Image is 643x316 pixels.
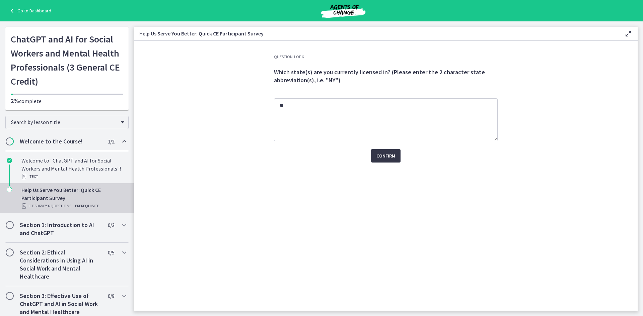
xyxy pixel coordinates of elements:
[371,149,401,163] button: Confirm
[20,221,101,237] h2: Section 1: Introduction to AI and ChatGPT
[11,97,19,105] span: 2%
[11,32,123,88] h1: ChatGPT and AI for Social Workers and Mental Health Professionals (3 General CE Credit)
[11,119,118,125] span: Search by lesson title
[139,29,614,37] h3: Help Us Serve You Better: Quick CE Participant Survey
[20,248,101,281] h2: Section 2: Ethical Considerations in Using AI in Social Work and Mental Healthcare
[303,3,383,19] img: Agents of Change
[108,292,114,300] span: 0 / 9
[108,221,114,229] span: 0 / 3
[20,292,101,316] h2: Section 3: Effective Use of ChatGPT and AI in Social Work and Mental Healthcare
[108,248,114,256] span: 0 / 5
[47,202,71,210] span: · 6 Questions
[274,68,485,84] span: Which state(s) are you currently licensed in? (Please enter the 2 character state abbreviation(s)...
[21,186,126,210] div: Help Us Serve You Better: Quick CE Participant Survey
[376,152,395,160] span: Confirm
[5,116,129,129] div: Search by lesson title
[8,7,51,15] a: Go to Dashboard
[274,54,498,60] h3: Question 1 of 6
[108,137,114,145] span: 1 / 2
[20,137,101,145] h2: Welcome to the Course!
[21,202,126,210] div: CE Survey
[7,158,12,163] i: Completed
[75,202,99,210] span: PREREQUISITE
[11,97,123,105] p: complete
[73,202,74,210] span: ·
[21,156,126,181] div: Welcome to "ChatGPT and AI for Social Workers and Mental Health Professionals"!
[21,173,126,181] div: Text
